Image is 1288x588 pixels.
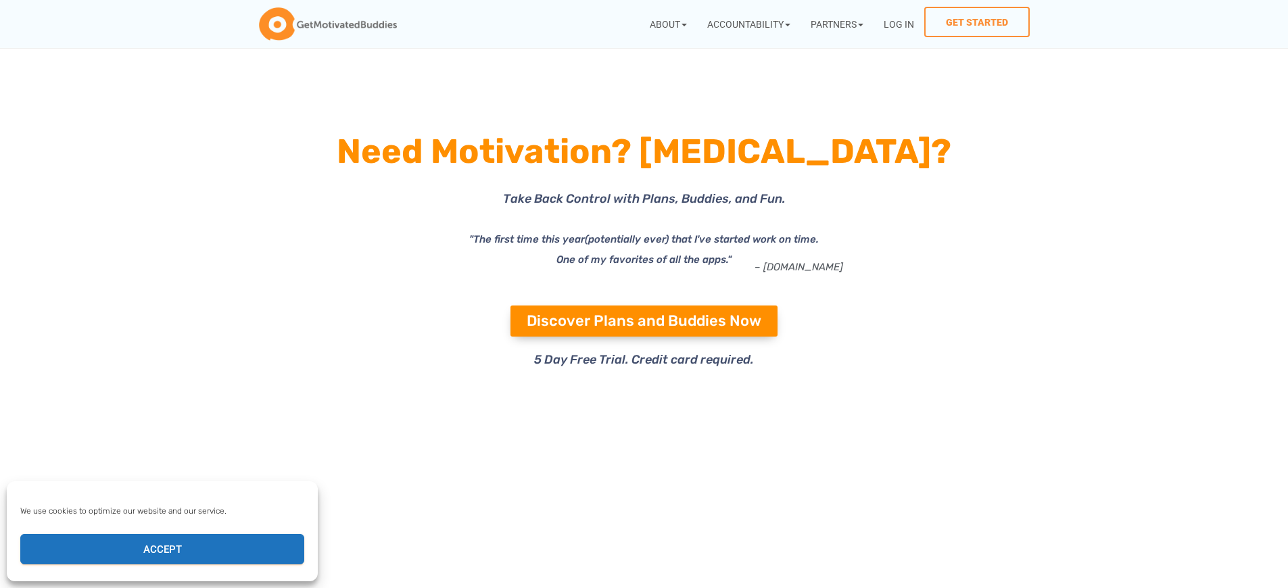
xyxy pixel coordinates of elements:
[469,233,585,245] i: "The first time this year
[640,7,697,41] a: About
[20,534,304,564] button: Accept
[801,7,874,41] a: Partners
[924,7,1030,37] a: Get Started
[697,7,801,41] a: Accountability
[20,505,303,517] div: We use cookies to optimize our website and our service.
[503,191,786,206] span: Take Back Control with Plans, Buddies, and Fun.
[755,261,843,273] a: – [DOMAIN_NAME]
[259,7,397,41] img: GetMotivatedBuddies
[874,7,924,41] a: Log In
[279,127,1009,176] h1: Need Motivation? [MEDICAL_DATA]?
[534,352,754,367] span: 5 Day Free Trial. Credit card required.
[527,314,761,328] span: Discover Plans and Buddies Now
[556,233,819,266] i: (potentially ever) that I've started work on time. One of my favorites of all the apps."
[510,305,778,337] a: Discover Plans and Buddies Now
